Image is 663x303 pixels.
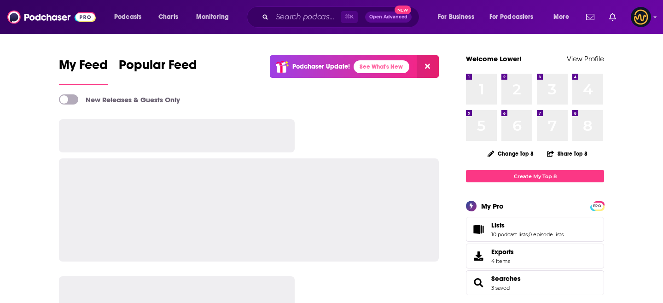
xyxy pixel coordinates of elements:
a: Popular Feed [119,57,197,85]
input: Search podcasts, credits, & more... [272,10,341,24]
span: New [395,6,411,14]
span: Lists [466,217,604,242]
a: Create My Top 8 [466,170,604,182]
button: open menu [431,10,486,24]
a: Show notifications dropdown [605,9,620,25]
span: Charts [158,11,178,23]
span: Exports [491,248,514,256]
img: Podchaser - Follow, Share and Rate Podcasts [7,8,96,26]
a: Charts [152,10,184,24]
div: My Pro [481,202,504,210]
span: More [553,11,569,23]
span: , [528,231,529,238]
a: Exports [466,244,604,268]
a: 0 episode lists [529,231,564,238]
span: For Business [438,11,474,23]
a: Show notifications dropdown [582,9,598,25]
p: Podchaser Update! [292,63,350,70]
a: See What's New [354,60,409,73]
span: ⌘ K [341,11,358,23]
a: 10 podcast lists [491,231,528,238]
a: New Releases & Guests Only [59,94,180,105]
a: 3 saved [491,285,510,291]
span: Open Advanced [369,15,407,19]
a: Welcome Lower! [466,54,522,63]
a: View Profile [567,54,604,63]
a: My Feed [59,57,108,85]
span: My Feed [59,57,108,78]
button: open menu [547,10,581,24]
span: Logged in as LowerStreet [631,7,651,27]
a: Searches [469,276,488,289]
div: Search podcasts, credits, & more... [256,6,428,28]
img: User Profile [631,7,651,27]
a: Lists [469,223,488,236]
button: open menu [483,10,547,24]
span: Lists [491,221,505,229]
button: Show profile menu [631,7,651,27]
span: Podcasts [114,11,141,23]
span: Exports [469,250,488,262]
a: Lists [491,221,564,229]
button: open menu [108,10,153,24]
a: Searches [491,274,521,283]
a: PRO [592,202,603,209]
span: Popular Feed [119,57,197,78]
span: 4 items [491,258,514,264]
button: open menu [190,10,241,24]
span: Monitoring [196,11,229,23]
button: Open AdvancedNew [365,12,412,23]
span: PRO [592,203,603,210]
button: Change Top 8 [482,148,539,159]
span: For Podcasters [489,11,534,23]
span: Searches [466,270,604,295]
button: Share Top 8 [547,145,588,163]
